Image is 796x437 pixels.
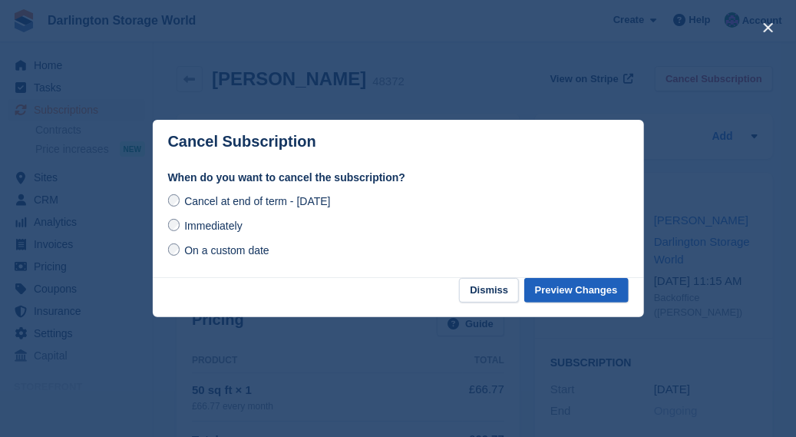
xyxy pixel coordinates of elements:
[524,278,629,303] button: Preview Changes
[168,170,629,186] label: When do you want to cancel the subscription?
[459,278,519,303] button: Dismiss
[168,133,316,151] p: Cancel Subscription
[184,195,330,207] span: Cancel at end of term - [DATE]
[168,194,180,207] input: Cancel at end of term - [DATE]
[168,219,180,231] input: Immediately
[168,243,180,256] input: On a custom date
[184,244,269,257] span: On a custom date
[756,15,781,40] button: close
[184,220,242,232] span: Immediately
